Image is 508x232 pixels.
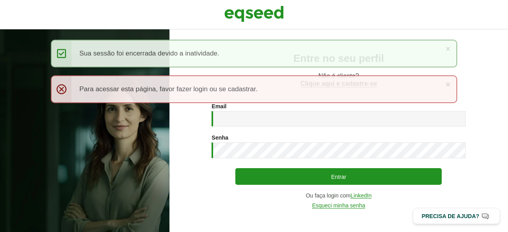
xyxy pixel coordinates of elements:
[312,203,365,209] a: Esqueci minha senha
[350,193,371,199] a: LinkedIn
[235,168,442,185] button: Entrar
[51,75,457,103] div: Para acessar esta página, favor fazer login ou se cadastrar.
[212,193,466,199] div: Ou faça login com
[446,80,450,88] a: ×
[212,135,228,140] label: Senha
[224,4,284,24] img: EqSeed Logo
[51,40,457,67] div: Sua sessão foi encerrada devido a inatividade.
[446,44,450,53] a: ×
